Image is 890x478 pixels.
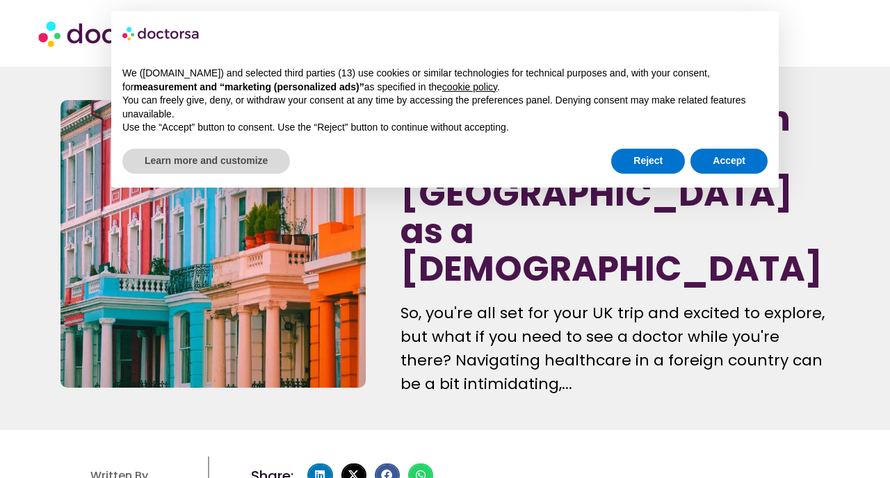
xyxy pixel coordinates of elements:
[400,302,830,396] div: So, you're all set for your UK trip and excited to explore, but what if you need to see a doctor ...
[122,67,768,94] p: We ([DOMAIN_NAME]) and selected third parties (13) use cookies or similar technologies for techni...
[400,100,830,288] h1: How to See a Doctor in the [GEOGRAPHIC_DATA] as a [DEMOGRAPHIC_DATA]
[611,149,685,174] button: Reject
[60,100,366,388] img: How to see a doctor in the UK as a foreigner primary image
[690,149,768,174] button: Accept
[442,81,497,92] a: cookie policy
[122,22,200,44] img: logo
[133,81,364,92] strong: measurement and “marketing (personalized ads)”
[122,121,768,135] p: Use the “Accept” button to consent. Use the “Reject” button to continue without accepting.
[122,149,290,174] button: Learn more and customize
[122,94,768,121] p: You can freely give, deny, or withdraw your consent at any time by accessing the preferences pane...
